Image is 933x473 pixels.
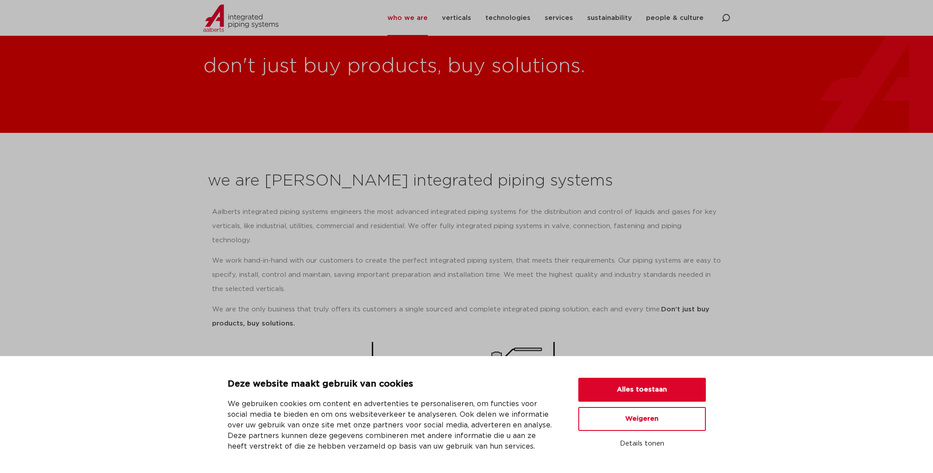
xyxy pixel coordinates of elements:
button: Alles toestaan [578,378,706,402]
button: Weigeren [578,407,706,431]
h2: we are [PERSON_NAME] integrated piping systems [208,171,726,192]
button: Details tonen [578,436,706,451]
p: We work hand-in-hand with our customers to create the perfect integrated piping system, that meet... [212,254,721,296]
p: Deze website maakt gebruik van cookies [228,377,557,392]
p: Aalberts integrated piping systems engineers the most advanced integrated piping systems for the ... [212,205,721,248]
p: We gebruiken cookies om content en advertenties te personaliseren, om functies voor social media ... [228,399,557,452]
p: We are the only business that truly offers its customers a single sourced and complete integrated... [212,302,721,331]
